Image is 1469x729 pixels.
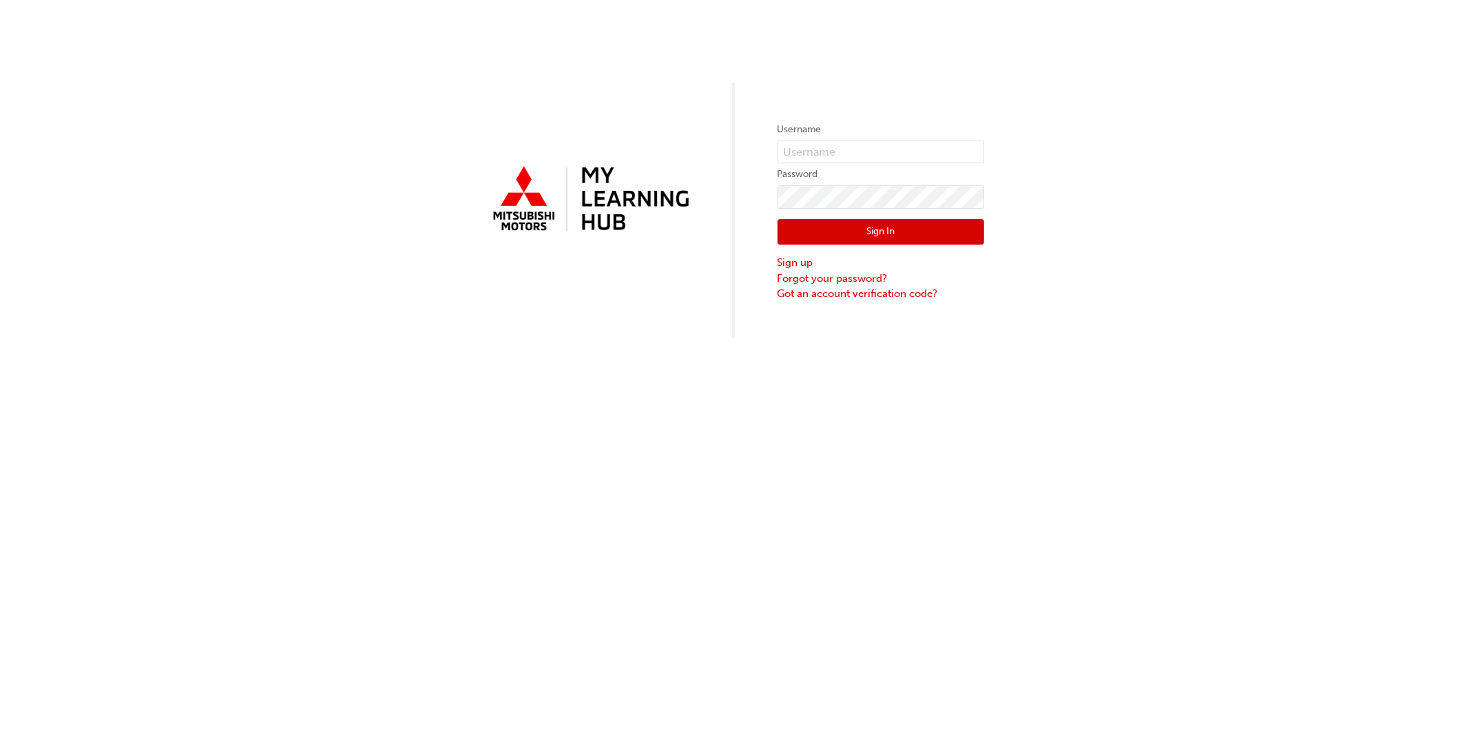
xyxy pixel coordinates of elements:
label: Username [778,121,984,138]
a: Got an account verification code? [778,286,984,302]
a: Forgot your password? [778,271,984,287]
input: Username [778,141,984,164]
img: mmal [486,161,692,239]
label: Password [778,166,984,183]
button: Sign In [778,219,984,245]
a: Sign up [778,255,984,271]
